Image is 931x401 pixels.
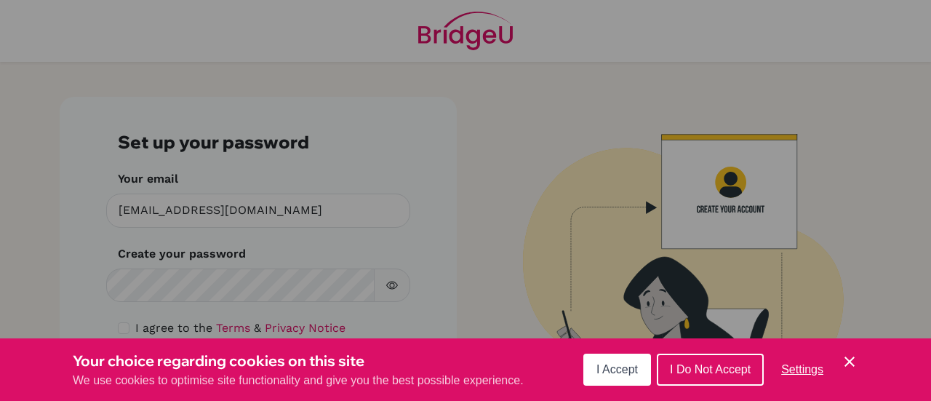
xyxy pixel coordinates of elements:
[73,372,524,389] p: We use cookies to optimise site functionality and give you the best possible experience.
[73,350,524,372] h3: Your choice regarding cookies on this site
[770,355,835,384] button: Settings
[583,354,651,386] button: I Accept
[596,363,638,376] span: I Accept
[781,363,823,376] span: Settings
[670,363,751,376] span: I Do Not Accept
[657,354,764,386] button: I Do Not Accept
[841,353,858,370] button: Save and close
